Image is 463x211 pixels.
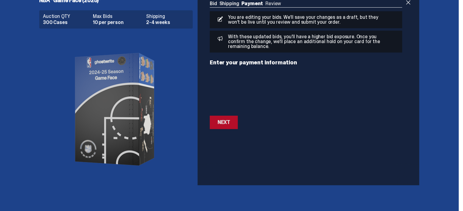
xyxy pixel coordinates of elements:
iframe: Secure payment input frame [209,69,403,112]
p: You are editing your bids. We’ll save your changes as a draft, but they won’t be live until you r... [226,15,383,25]
button: Next [210,116,238,129]
a: Shipping [219,0,239,7]
dd: 300 Cases [43,20,89,25]
dt: Shipping [146,14,189,19]
img: product image [55,33,177,185]
dt: Max Bids [93,14,142,19]
div: Next [218,120,230,125]
p: Enter your payment information [210,60,402,65]
dd: 10 per person [93,20,142,25]
dt: Auction QTY [43,14,89,19]
dd: 2-4 weeks [146,20,189,25]
a: Bid [210,0,217,7]
a: Payment [241,0,263,7]
p: With these updated bids, you'll have a higher bid exposure. Once you confirm the change, we'll pl... [226,34,386,49]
